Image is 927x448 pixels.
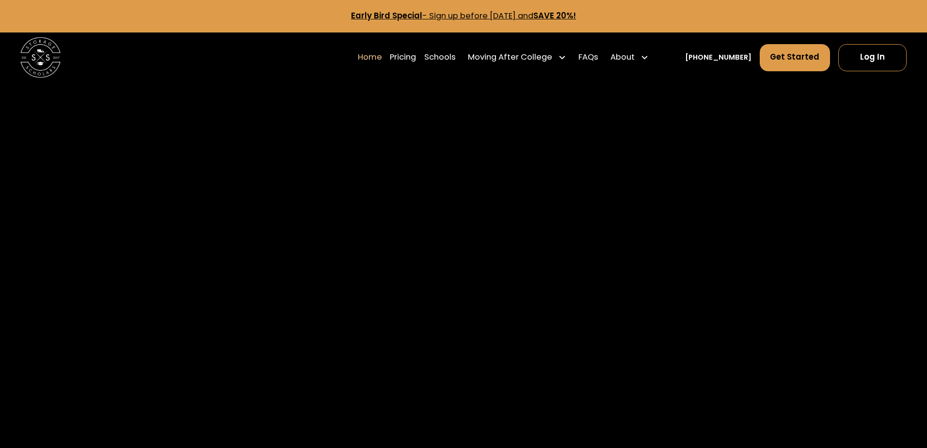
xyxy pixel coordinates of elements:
[351,10,422,21] strong: Early Bird Special
[533,10,576,21] strong: SAVE 20%!
[578,44,598,72] a: FAQs
[20,37,61,78] img: Storage Scholars main logo
[358,44,382,72] a: Home
[390,44,416,72] a: Pricing
[760,44,831,71] a: Get Started
[468,51,552,64] div: Moving After College
[838,44,907,71] a: Log In
[351,10,576,21] a: Early Bird Special- Sign up before [DATE] andSAVE 20%!
[685,52,751,63] a: [PHONE_NUMBER]
[424,44,456,72] a: Schools
[610,51,635,64] div: About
